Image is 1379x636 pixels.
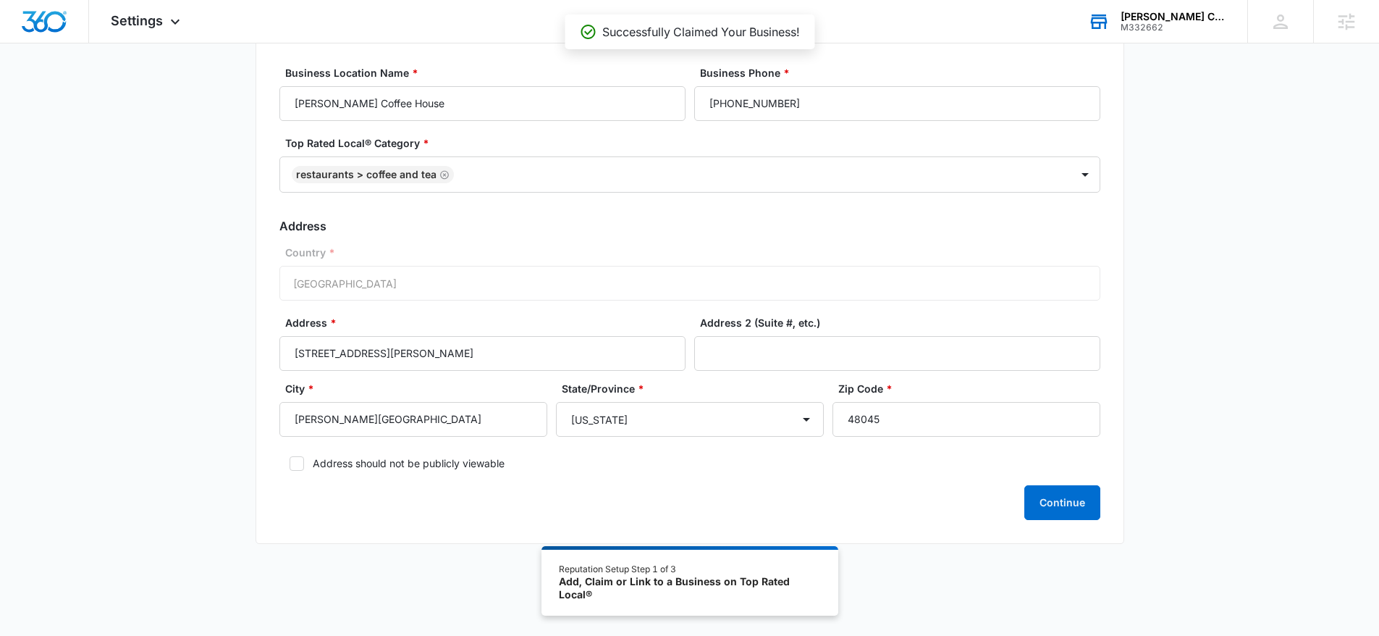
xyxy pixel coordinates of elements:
[296,170,437,180] div: Restaurants > Coffee and Tea
[1121,11,1226,22] div: account name
[602,23,800,41] p: Successfully Claimed Your Business!
[559,563,820,576] div: Reputation Setup Step 1 of 3
[285,315,691,330] label: Address
[1024,485,1100,520] button: Continue
[562,381,830,396] label: State/Province
[700,65,1106,80] label: Business Phone
[1121,22,1226,33] div: account id
[285,135,1106,151] label: Top Rated Local® Category
[111,13,163,28] span: Settings
[700,315,1106,330] label: Address 2 (Suite #, etc.)
[285,381,553,396] label: City
[559,575,820,601] div: Add, Claim or Link to a Business on Top Rated Local®
[279,217,1100,235] h3: Address
[285,245,1106,260] label: Country
[838,381,1106,396] label: Zip Code
[279,456,1100,471] label: Address should not be publicly viewable
[285,65,691,80] label: Business Location Name
[437,170,450,180] div: Remove Restaurants > Coffee and Tea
